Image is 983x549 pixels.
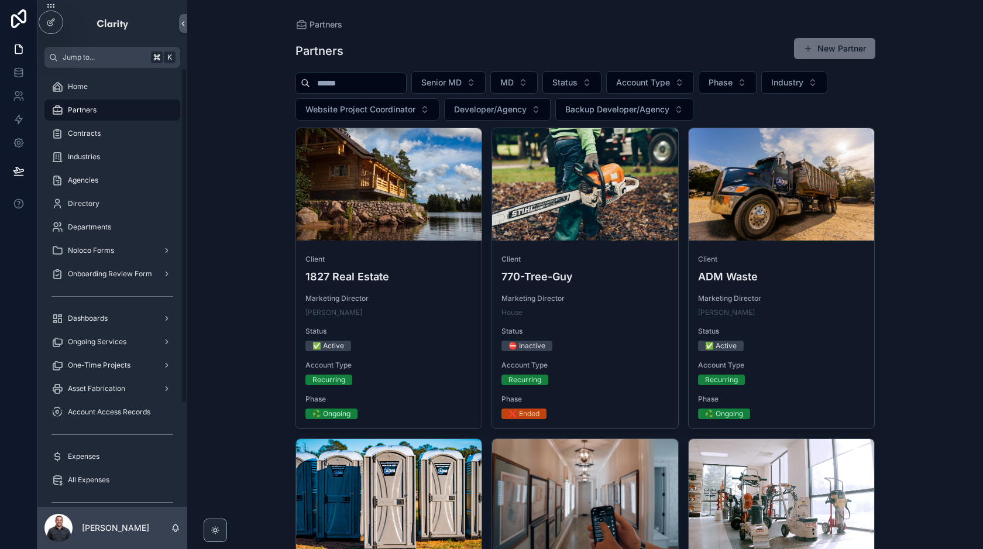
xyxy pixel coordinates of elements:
[68,407,150,417] span: Account Access Records
[688,128,875,429] a: ClientADM WasteMarketing Director[PERSON_NAME]Status✅ ActiveAccount TypeRecurringPhase♻️ Ongoing
[616,77,670,88] span: Account Type
[705,341,737,351] div: ✅ Active
[508,375,541,385] div: Recurring
[44,402,180,423] a: Account Access Records
[310,19,342,30] span: Partners
[165,53,174,62] span: K
[444,98,551,121] button: Select Button
[312,409,350,419] div: ♻️ Ongoing
[44,193,180,214] a: Directory
[698,394,865,404] span: Phase
[305,394,473,404] span: Phase
[698,327,865,336] span: Status
[44,170,180,191] a: Agencies
[501,361,669,370] span: Account Type
[295,98,439,121] button: Select Button
[68,246,114,255] span: Noloco Forms
[698,308,755,317] a: [PERSON_NAME]
[500,77,514,88] span: MD
[44,123,180,144] a: Contracts
[698,361,865,370] span: Account Type
[501,327,669,336] span: Status
[312,341,344,351] div: ✅ Active
[295,19,342,30] a: Partners
[501,308,523,317] a: House
[305,294,473,303] span: Marketing Director
[68,452,99,461] span: Expenses
[68,361,130,370] span: One-Time Projects
[63,53,146,62] span: Jump to...
[68,384,125,393] span: Asset Fabrication
[37,68,187,507] div: scrollable content
[44,331,180,352] a: Ongoing Services
[68,475,109,485] span: All Expenses
[68,176,98,185] span: Agencies
[709,77,733,88] span: Phase
[44,99,180,121] a: Partners
[698,294,865,303] span: Marketing Director
[44,76,180,97] a: Home
[68,129,101,138] span: Contracts
[421,77,462,88] span: Senior MD
[508,409,539,419] div: ❌ Ended
[68,199,99,208] span: Directory
[44,263,180,284] a: Onboarding Review Form
[68,314,108,323] span: Dashboards
[501,294,669,303] span: Marketing Director
[68,269,152,279] span: Onboarding Review Form
[312,375,345,385] div: Recurring
[296,128,482,241] div: 1827.webp
[305,255,473,264] span: Client
[44,308,180,329] a: Dashboards
[305,327,473,336] span: Status
[794,38,875,59] button: New Partner
[705,409,743,419] div: ♻️ Ongoing
[44,47,180,68] button: Jump to...K
[542,71,602,94] button: Select Button
[305,308,362,317] a: [PERSON_NAME]
[771,77,803,88] span: Industry
[491,128,679,429] a: Client770-Tree-GuyMarketing DirectorHouseStatus⛔ InactiveAccount TypeRecurringPhase❌ Ended
[44,446,180,467] a: Expenses
[305,361,473,370] span: Account Type
[295,43,343,59] h1: Partners
[552,77,578,88] span: Status
[501,269,669,284] h4: 770-Tree-Guy
[698,255,865,264] span: Client
[68,337,126,346] span: Ongoing Services
[689,128,875,241] div: adm-Cropped.webp
[490,71,538,94] button: Select Button
[44,378,180,399] a: Asset Fabrication
[501,394,669,404] span: Phase
[82,522,149,534] p: [PERSON_NAME]
[492,128,678,241] div: 770-Cropped.webp
[44,469,180,490] a: All Expenses
[68,222,111,232] span: Departments
[44,240,180,261] a: Noloco Forms
[96,14,129,33] img: App logo
[295,128,483,429] a: Client1827 Real EstateMarketing Director[PERSON_NAME]Status✅ ActiveAccount TypeRecurringPhase♻️ O...
[705,375,738,385] div: Recurring
[698,269,865,284] h4: ADM Waste
[508,341,545,351] div: ⛔ Inactive
[68,105,97,115] span: Partners
[68,152,100,162] span: Industries
[44,217,180,238] a: Departments
[761,71,827,94] button: Select Button
[305,104,415,115] span: Website Project Coordinator
[44,146,180,167] a: Industries
[606,71,694,94] button: Select Button
[501,255,669,264] span: Client
[68,82,88,91] span: Home
[411,71,486,94] button: Select Button
[44,355,180,376] a: One-Time Projects
[555,98,693,121] button: Select Button
[454,104,527,115] span: Developer/Agency
[699,71,757,94] button: Select Button
[565,104,669,115] span: Backup Developer/Agency
[305,269,473,284] h4: 1827 Real Estate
